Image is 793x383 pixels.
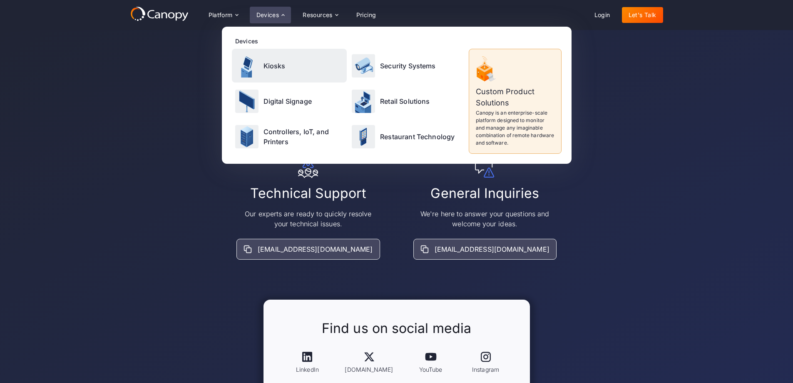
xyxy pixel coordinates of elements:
a: Digital Signage [232,84,347,118]
a: Let's Talk [622,7,663,23]
p: Custom Product Solutions [476,86,554,108]
a: Login [588,7,617,23]
div: Instagram [472,365,499,374]
h2: Technical Support [250,185,366,202]
a: [DOMAIN_NAME] [338,343,400,380]
div: [EMAIL_ADDRESS][DOMAIN_NAME] [435,244,549,254]
div: Platform [209,12,233,18]
p: Our experts are ready to quickly resolve your technical issues. [241,209,375,229]
p: Retail Solutions [380,96,430,106]
a: LinkedIn [283,343,332,380]
a: Pricing [350,7,383,23]
p: Restaurant Technology [380,132,455,142]
nav: Devices [222,27,572,164]
a: Restaurant Technology [348,120,464,154]
div: Resources [303,12,333,18]
div: Devices [256,12,279,18]
div: LinkedIn [296,365,319,374]
div: Devices [235,37,562,45]
div: YouTube [419,365,442,374]
a: Retail Solutions [348,84,464,118]
div: Resources [296,7,344,23]
a: Kiosks [232,49,347,83]
a: Custom Product SolutionsCanopy is an enterprise-scale platform designed to monitor and manage any... [469,49,562,154]
div: Devices [250,7,291,23]
a: Security Systems [348,49,464,83]
p: Security Systems [380,61,436,71]
div: [DOMAIN_NAME] [345,365,393,374]
h2: Find us on social media [322,320,471,337]
p: We're here to answer your questions and welcome your ideas. [418,209,552,229]
p: Controllers, IoT, and Printers [264,127,344,147]
div: Platform [202,7,245,23]
p: Canopy is an enterprise-scale platform designed to monitor and manage any imaginable combination ... [476,109,554,147]
a: Instagram [462,343,510,380]
a: Controllers, IoT, and Printers [232,120,347,154]
div: [EMAIL_ADDRESS][DOMAIN_NAME] [258,244,373,254]
p: Digital Signage [264,96,312,106]
h2: General Inquiries [430,185,539,202]
p: Kiosks [264,61,286,71]
a: YouTube [407,343,455,380]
